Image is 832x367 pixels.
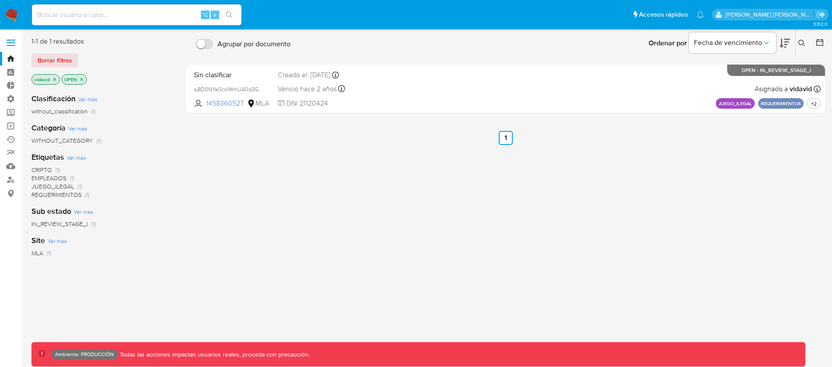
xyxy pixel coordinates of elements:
span: Accesos rápidos [639,10,688,19]
span: s [214,10,216,19]
p: Todas las acciones impactan usuarios reales, proceda con precaución. [117,350,310,359]
input: Buscar usuario o caso... [32,9,242,21]
button: search-icon [220,9,238,21]
span: ⌥ [202,10,208,19]
p: Ambiente: PRODUCCIÓN [55,353,114,356]
a: Notificaciones [697,11,704,18]
a: Salir [816,10,825,19]
p: victor.david@mercadolibre.com.co [725,10,814,19]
